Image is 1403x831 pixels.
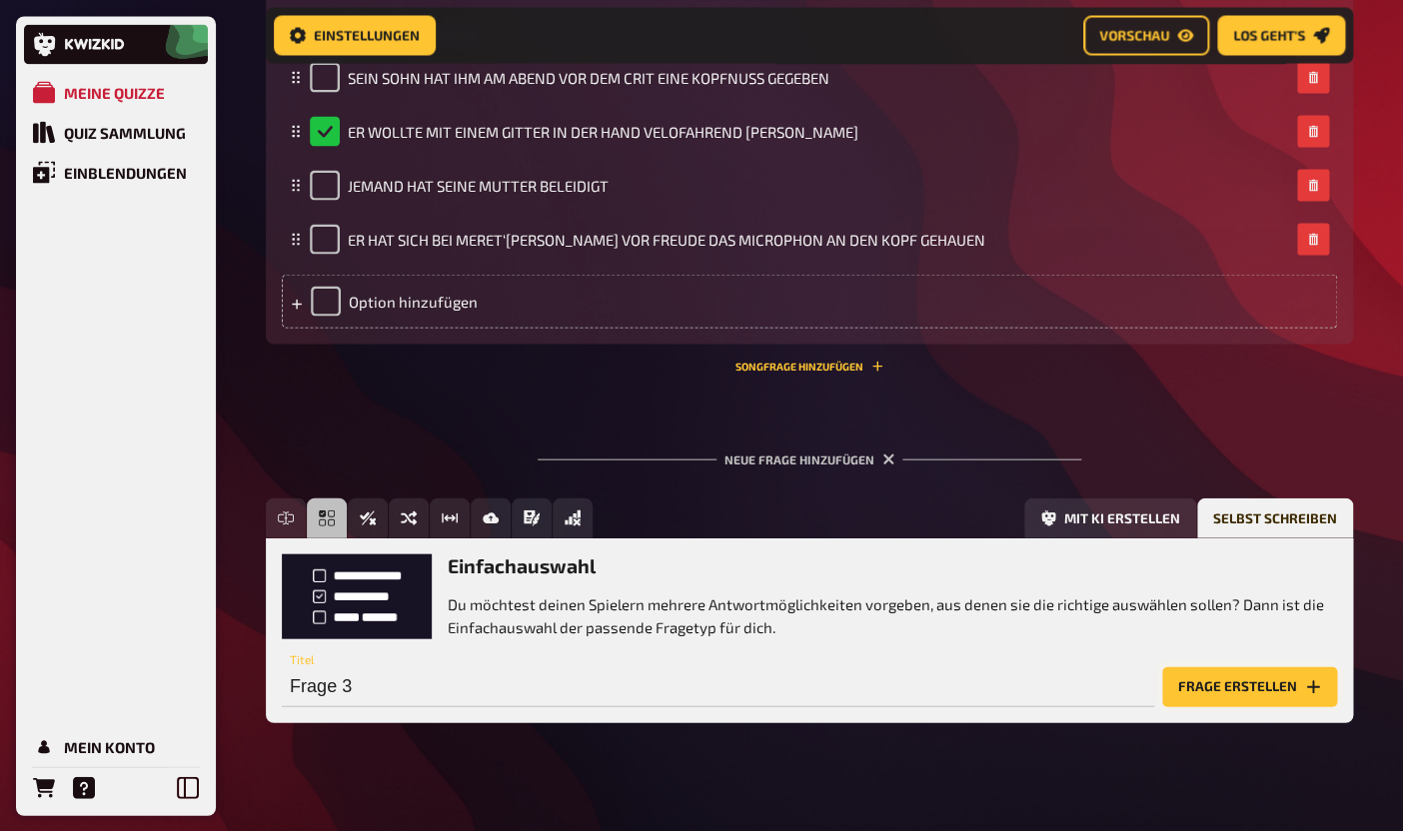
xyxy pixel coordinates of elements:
a: Los geht's [1217,16,1345,56]
span: Einstellungen [314,29,420,43]
a: Quiz Sammlung [24,112,208,152]
span: Vorschau [1099,29,1169,43]
a: Einstellungen [274,16,436,56]
div: Einblendungen [64,163,187,181]
span: Los geht's [1233,29,1305,43]
span: SEIN SOHN HAT IHM AM ABEND VOR DEM CRIT EINE KOPFNUSS GEGEBEN [348,68,829,86]
button: Offline Frage [553,497,593,537]
span: ER WOLLTE MIT EINEM GITTER IN DER HAND VELOFAHREND [PERSON_NAME] [348,122,858,140]
button: Einfachauswahl [307,497,347,537]
button: Frage erstellen [1162,666,1337,706]
button: Bild-Antwort [471,497,511,537]
button: Mit KI erstellen [1024,497,1196,537]
h3: Einfachauswahl [448,553,1337,576]
button: Schätzfrage [430,497,470,537]
a: Mein Konto [24,726,208,766]
input: Titel [282,666,1154,706]
a: Hilfe [64,767,104,807]
button: Freitext Eingabe [266,497,306,537]
div: Neue Frage hinzufügen [538,419,1081,481]
div: Option hinzufügen [282,274,1337,328]
button: Prosa (Langtext) [512,497,552,537]
a: Einblendungen [24,152,208,192]
div: Meine Quizze [64,83,165,101]
button: Sortierfrage [389,497,429,537]
button: Songfrage hinzufügen [735,360,883,372]
span: ER HAT SICH BEI MERET‘[PERSON_NAME] VOR FREUDE DAS MICROPHON AN DEN KOPF GEHAUEN [348,230,985,248]
div: Quiz Sammlung [64,123,186,141]
button: Selbst schreiben [1197,497,1353,537]
p: Du möchtest deinen Spielern mehrere Antwortmöglichkeiten vorgeben, aus denen sie die richtige aus... [448,592,1337,637]
button: Wahr / Falsch [348,497,388,537]
a: Vorschau [1083,16,1209,56]
a: Meine Quizze [24,72,208,112]
a: Bestellungen [24,767,64,807]
span: JEMAND HAT SEINE MUTTER BELEIDIGT [348,176,609,194]
div: Mein Konto [64,737,155,755]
